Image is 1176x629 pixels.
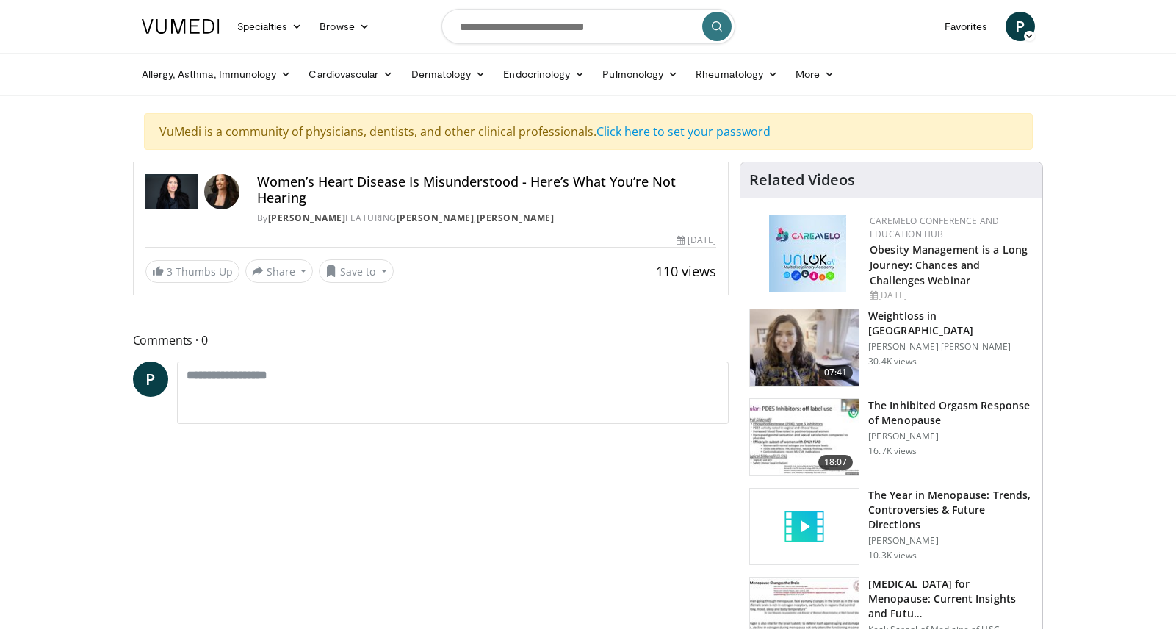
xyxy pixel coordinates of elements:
a: Pulmonology [594,60,687,89]
a: P [1006,12,1035,41]
a: [PERSON_NAME] [268,212,346,224]
h3: [MEDICAL_DATA] for Menopause: Current Insights and Futu… [868,577,1033,621]
a: Favorites [936,12,997,41]
span: 3 [167,265,173,278]
p: [PERSON_NAME] [868,431,1033,442]
img: video_placeholder_short.svg [750,489,859,565]
a: Allergy, Asthma, Immunology [133,60,300,89]
img: 9983fed1-7565-45be-8934-aef1103ce6e2.150x105_q85_crop-smart_upscale.jpg [750,309,859,386]
div: [DATE] [677,234,716,247]
a: Specialties [228,12,311,41]
span: 07:41 [818,365,854,380]
a: More [787,60,843,89]
a: Dermatology [403,60,495,89]
span: 110 views [656,262,716,280]
input: Search topics, interventions [441,9,735,44]
p: 10.3K views [868,550,917,561]
img: 283c0f17-5e2d-42ba-a87c-168d447cdba4.150x105_q85_crop-smart_upscale.jpg [750,399,859,475]
h3: The Year in Menopause: Trends, Controversies & Future Directions [868,488,1033,532]
div: By FEATURING , [257,212,716,225]
h4: Women’s Heart Disease Is Misunderstood - Here’s What You’re Not Hearing [257,174,716,206]
img: VuMedi Logo [142,19,220,34]
p: [PERSON_NAME] [868,535,1033,547]
a: Click here to set your password [596,123,771,140]
a: The Year in Menopause: Trends, Controversies & Future Directions [PERSON_NAME] 10.3K views [749,488,1033,566]
h3: The Inhibited Orgasm Response of Menopause [868,398,1033,428]
img: Avatar [204,174,239,209]
button: Save to [319,259,394,283]
a: Cardiovascular [300,60,402,89]
a: [PERSON_NAME] [397,212,475,224]
a: Browse [311,12,378,41]
a: 07:41 Weightloss in [GEOGRAPHIC_DATA] [PERSON_NAME] [PERSON_NAME] 30.4K views [749,309,1033,387]
p: 16.7K views [868,445,917,457]
h4: Related Videos [749,171,855,189]
p: 30.4K views [868,356,917,367]
a: CaReMeLO Conference and Education Hub [870,215,999,240]
div: VuMedi is a community of physicians, dentists, and other clinical professionals. [144,113,1033,150]
span: Comments 0 [133,331,729,350]
p: [PERSON_NAME] [PERSON_NAME] [868,341,1033,353]
img: 45df64a9-a6de-482c-8a90-ada250f7980c.png.150x105_q85_autocrop_double_scale_upscale_version-0.2.jpg [769,215,846,292]
button: Share [245,259,314,283]
a: [PERSON_NAME] [477,212,555,224]
a: Rheumatology [687,60,787,89]
a: Endocrinology [494,60,594,89]
span: 18:07 [818,455,854,470]
div: [DATE] [870,289,1031,302]
a: P [133,362,168,397]
a: Obesity Management is a Long Journey: Chances and Challenges Webinar [870,242,1028,287]
a: 18:07 The Inhibited Orgasm Response of Menopause [PERSON_NAME] 16.7K views [749,398,1033,476]
a: 3 Thumbs Up [145,260,239,283]
h3: Weightloss in [GEOGRAPHIC_DATA] [868,309,1033,338]
img: Dr. Gabrielle Lyon [145,174,198,209]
